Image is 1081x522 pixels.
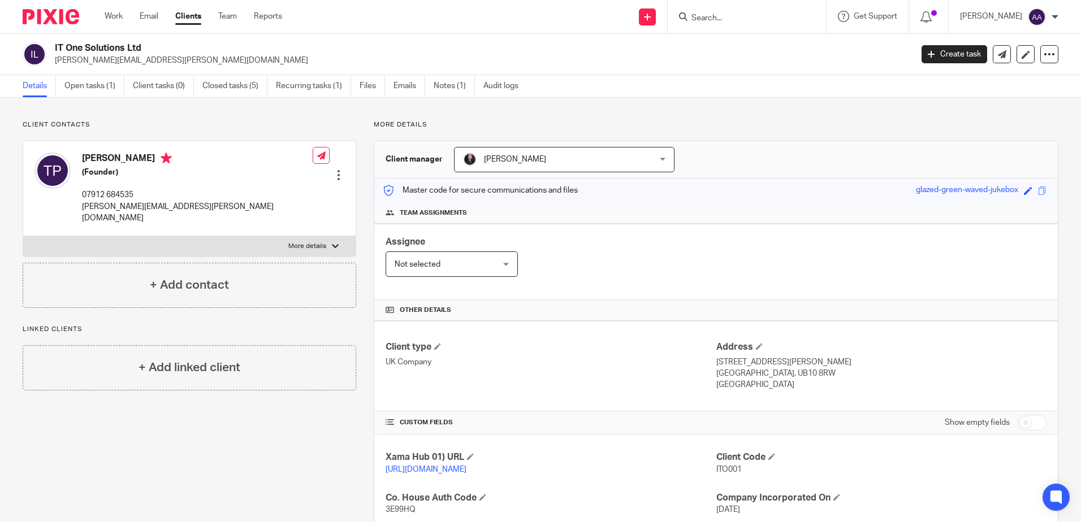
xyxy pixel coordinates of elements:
p: Master code for secure communications and files [383,185,578,196]
a: Client tasks (0) [133,75,194,97]
a: Reports [254,11,282,22]
h4: Company Incorporated On [716,492,1047,504]
img: MicrosoftTeams-image.jfif [463,153,477,166]
p: [PERSON_NAME][EMAIL_ADDRESS][PERSON_NAME][DOMAIN_NAME] [55,55,905,66]
a: Work [105,11,123,22]
h4: Xama Hub 01) URL [386,451,716,463]
h4: Address [716,341,1047,353]
p: More details [374,120,1058,129]
div: glazed-green-waved-jukebox [916,184,1018,197]
p: [PERSON_NAME] [960,11,1022,22]
p: Linked clients [23,325,356,334]
p: [PERSON_NAME][EMAIL_ADDRESS][PERSON_NAME][DOMAIN_NAME] [82,201,313,224]
a: Team [218,11,237,22]
p: 07912 684535 [82,189,313,201]
a: Notes (1) [434,75,475,97]
img: Pixie [23,9,79,24]
span: Other details [400,306,451,315]
a: Files [360,75,385,97]
span: Assignee [386,237,425,246]
a: Closed tasks (5) [202,75,267,97]
p: [GEOGRAPHIC_DATA] [716,379,1047,390]
span: ITO001 [716,466,742,473]
p: UK Company [386,356,716,368]
h4: + Add contact [150,276,229,294]
h2: IT One Solutions Ltd [55,42,734,54]
h4: [PERSON_NAME] [82,153,313,167]
a: [URL][DOMAIN_NAME] [386,466,466,473]
span: [PERSON_NAME] [484,155,546,163]
h3: Client manager [386,154,443,165]
span: [DATE] [716,506,740,514]
a: Emails [394,75,425,97]
label: Show empty fields [945,417,1010,428]
p: [STREET_ADDRESS][PERSON_NAME] [716,356,1047,368]
img: svg%3E [1028,8,1046,26]
h4: + Add linked client [139,359,240,376]
a: Email [140,11,158,22]
span: 3E99HQ [386,506,416,514]
a: Audit logs [483,75,527,97]
h5: (Founder) [82,167,313,178]
span: Not selected [395,260,440,268]
img: svg%3E [23,42,46,66]
a: Details [23,75,56,97]
h4: Co. House Auth Code [386,492,716,504]
span: Team assignments [400,208,467,217]
h4: Client Code [716,451,1047,463]
a: Clients [175,11,201,22]
a: Open tasks (1) [64,75,124,97]
a: Recurring tasks (1) [276,75,351,97]
i: Primary [161,153,172,164]
p: Client contacts [23,120,356,129]
p: More details [288,242,326,251]
input: Search [690,14,792,24]
h4: CUSTOM FIELDS [386,418,716,427]
img: svg%3E [34,153,71,189]
span: Get Support [854,12,897,20]
a: Create task [922,45,987,63]
p: [GEOGRAPHIC_DATA], UB10 8RW [716,368,1047,379]
h4: Client type [386,341,716,353]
